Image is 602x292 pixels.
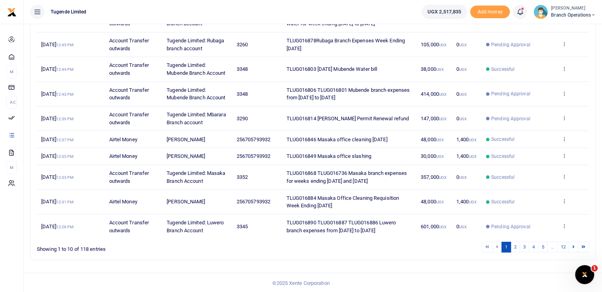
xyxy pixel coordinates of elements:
span: 1,400 [456,153,477,159]
small: UGX [459,225,467,229]
span: TLUG016806 TLUG016801 Mubende branch expenses from [DATE] to [DATE] [287,87,410,101]
span: Account Transfer outwards [109,112,149,125]
span: TLUG016849 Masaka office slashing [287,153,371,159]
small: UGX [436,67,444,72]
span: 1,400 [456,199,477,205]
span: 48,000 [421,137,444,142]
li: Toup your wallet [470,6,510,19]
small: 12:37 PM [56,138,74,142]
small: UGX [469,138,476,142]
span: TLUG016868 TLUG016736 Masaka branch expenses for weeks ending [DATE] and [DATE] [287,170,407,184]
span: [DATE] [41,153,73,159]
span: Pending Approval [491,115,530,122]
small: 12:43 PM [56,92,74,97]
span: [DATE] [41,199,73,205]
span: 414,000 [421,91,446,97]
span: TLUG016878Rubaga Branch Expenses Week Ending [DATE] [287,38,405,51]
span: Successful [491,153,515,160]
small: UGX [436,138,444,142]
small: 12:33 PM [56,175,74,180]
span: Tugende Limited: Rubaga branch account [167,38,224,51]
span: TLUG016803 [DATE] Mubende Water bill [287,66,378,72]
span: Pending Approval [491,223,530,230]
span: Successful [491,66,515,73]
small: UGX [439,117,446,121]
li: Wallet ballance [418,5,470,19]
span: Account Transfer outwards [109,87,149,101]
a: 2 [511,242,520,252]
a: profile-user [PERSON_NAME] Branch Operations [534,5,596,19]
span: [PERSON_NAME] [167,199,205,205]
small: UGX [469,200,476,204]
iframe: Intercom live chat [575,265,594,284]
span: Airtel Money [109,137,137,142]
a: logo-small logo-large logo-large [7,9,17,15]
span: 1 [591,265,598,271]
span: 357,000 [421,174,446,180]
span: Add money [470,6,510,19]
span: TLUG016846 Masaka office cleaning [DATE] [287,137,387,142]
span: 0 [456,224,467,229]
span: Tugende Limited: Mbarara Branch account [167,112,226,125]
small: UGX [459,175,467,180]
span: 105,000 [421,42,446,47]
a: UGX 2,517,835 [422,5,467,19]
li: Ac [6,96,17,109]
img: profile-user [534,5,548,19]
span: [DATE] [41,42,73,47]
span: 3345 [237,224,248,229]
span: TLUG016884 Masaka Office Cleaning Requisition Week Ending [DATE] [287,195,399,209]
small: UGX [439,92,446,97]
span: Account Transfer outwards [109,220,149,233]
span: [PERSON_NAME] [167,153,205,159]
a: 1 [501,242,511,252]
span: [DATE] [41,174,73,180]
span: 3348 [237,66,248,72]
span: 256705793932 [237,153,270,159]
span: 147,000 [421,116,446,121]
span: [DATE] [41,224,73,229]
span: TLUG016814 [PERSON_NAME] Permit Renewal refund [287,116,409,121]
a: Add money [470,8,510,14]
span: Tugende Limited: Masaka Branch Account [167,170,225,184]
span: 0 [456,174,467,180]
span: [DATE] [41,91,73,97]
span: 0 [456,66,467,72]
span: Tugende Limited: Luwero Branch Account [167,220,224,233]
span: 3352 [237,174,248,180]
small: UGX [459,67,467,72]
span: TLUG016890 TLUG016887 TLUG016886 Luwero branch expenses from [DATE] to [DATE] [287,220,396,233]
a: 4 [529,242,538,252]
span: 48,000 [421,199,444,205]
small: 12:35 PM [56,154,74,159]
span: 3290 [237,116,248,121]
span: Pending Approval [491,90,530,97]
img: logo-small [7,8,17,17]
span: Branch Operations [551,11,596,19]
span: 30,000 [421,153,444,159]
span: Airtel Money [109,153,137,159]
span: 256705793932 [237,199,270,205]
span: 601,000 [421,224,446,229]
span: Tugende Limited [47,8,90,15]
span: 3348 [237,91,248,97]
small: UGX [439,225,446,229]
span: 0 [456,91,467,97]
span: 0 [456,42,467,47]
span: 256705793932 [237,137,270,142]
span: 3260 [237,42,248,47]
a: 3 [520,242,529,252]
small: 12:28 PM [56,225,74,229]
small: UGX [469,154,476,159]
a: 5 [538,242,547,252]
span: [DATE] [41,66,73,72]
small: UGX [439,43,446,47]
small: 12:45 PM [56,43,74,47]
small: UGX [459,117,467,121]
small: UGX [436,200,444,204]
span: Successful [491,136,515,143]
a: 12 [557,242,569,252]
span: [DATE] [41,116,73,121]
span: Account Transfer outwards [109,38,149,51]
span: Successful [491,174,515,181]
